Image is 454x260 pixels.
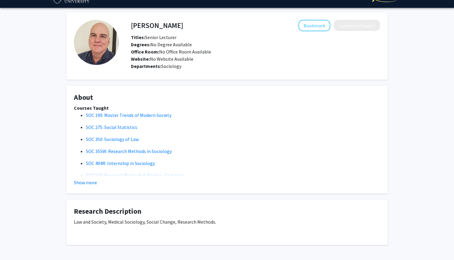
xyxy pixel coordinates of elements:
a: SOC 494R: Internship in Sociology [86,160,155,166]
a: SOC 500: Research Methods & Models - Statistics [86,172,185,178]
a: SOC 275: Social Statistics [86,124,137,130]
button: Compose Request to Jeff Mullis [334,20,380,31]
button: Show more [74,179,97,186]
div: Law and Society, Medical Sociology, Social Change, Research Methods. [74,218,380,237]
b: Departments: [131,63,161,69]
a: SOC 355W: Research Methods in Sociology [86,148,172,154]
h4: Research Description [74,207,380,216]
span: Sociology [161,63,181,69]
b: Degrees: [131,41,150,47]
span: Senior Lecturer [131,34,177,40]
a: SOC 190: Master Trends of Modern Society [86,112,171,118]
button: Add Jeff Mullis to Bookmarks [298,20,330,31]
b: Website: [131,56,150,62]
b: Office Room: [131,49,159,55]
b: Titles: [131,34,145,40]
h4: About [74,93,380,102]
span: No Website Available [131,56,193,62]
span: No Degree Available [131,41,192,47]
a: SOC 350: Sociology of Law [86,136,139,142]
strong: Courses Taught [74,105,109,111]
h4: [PERSON_NAME] [131,20,183,31]
img: Profile Picture [74,20,119,65]
iframe: Chat [5,233,26,255]
span: No Office Room Available [131,49,211,55]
